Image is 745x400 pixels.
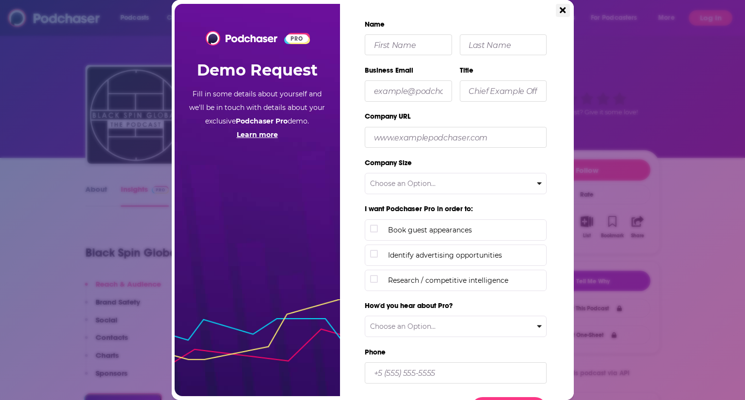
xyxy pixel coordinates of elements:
input: Chief Example Officer [460,80,547,101]
h2: Demo Request [197,53,318,87]
label: Phone [365,343,547,362]
span: Book guest appearances [388,225,541,235]
label: How'd you hear about Pro? [365,297,551,316]
input: Last Name [460,34,547,55]
p: Fill in some details about yourself and we'll be in touch with details about your exclusive demo. [189,87,325,141]
span: Identify advertising opportunities [388,250,541,261]
label: Company Size [365,154,547,173]
label: Business Email [365,62,452,80]
a: Podchaser Logo PRO [206,31,308,46]
input: www.examplepodchaser.com [365,127,547,148]
b: Podchaser Pro [236,117,288,125]
input: example@podchaser.com [365,80,452,101]
a: Learn more [237,130,278,139]
a: Podchaser - Follow, Share and Rate Podcasts [206,33,278,42]
label: Title [460,62,547,80]
label: Name [365,15,551,34]
input: +5 (555) 555-5555 [365,362,547,383]
span: PRO [286,34,308,43]
label: Company URL [365,108,547,126]
span: Research / competitive intelligence [388,275,541,286]
label: I want Podchaser Pro in order to: [365,200,551,219]
img: Podchaser - Follow, Share and Rate Podcasts [206,31,278,46]
input: First Name [365,34,452,55]
button: Close [556,4,569,17]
